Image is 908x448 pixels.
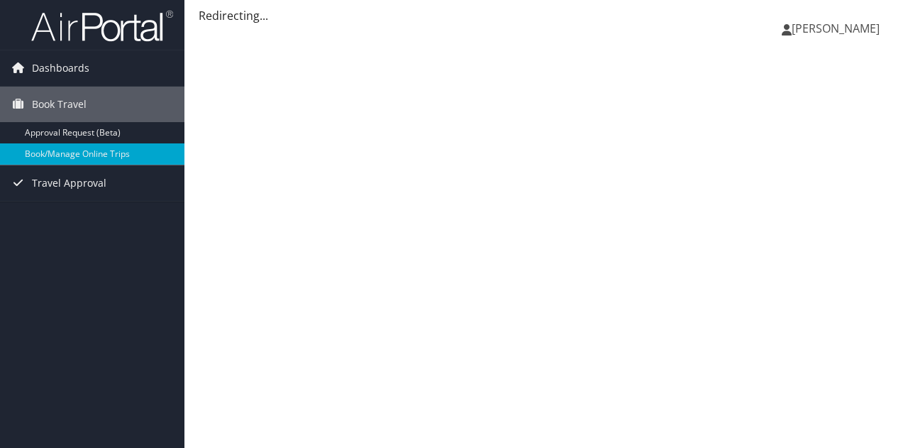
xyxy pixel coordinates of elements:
[32,165,106,201] span: Travel Approval
[32,50,89,86] span: Dashboards
[782,7,894,50] a: [PERSON_NAME]
[31,9,173,43] img: airportal-logo.png
[199,7,894,24] div: Redirecting...
[32,87,87,122] span: Book Travel
[792,21,880,36] span: [PERSON_NAME]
